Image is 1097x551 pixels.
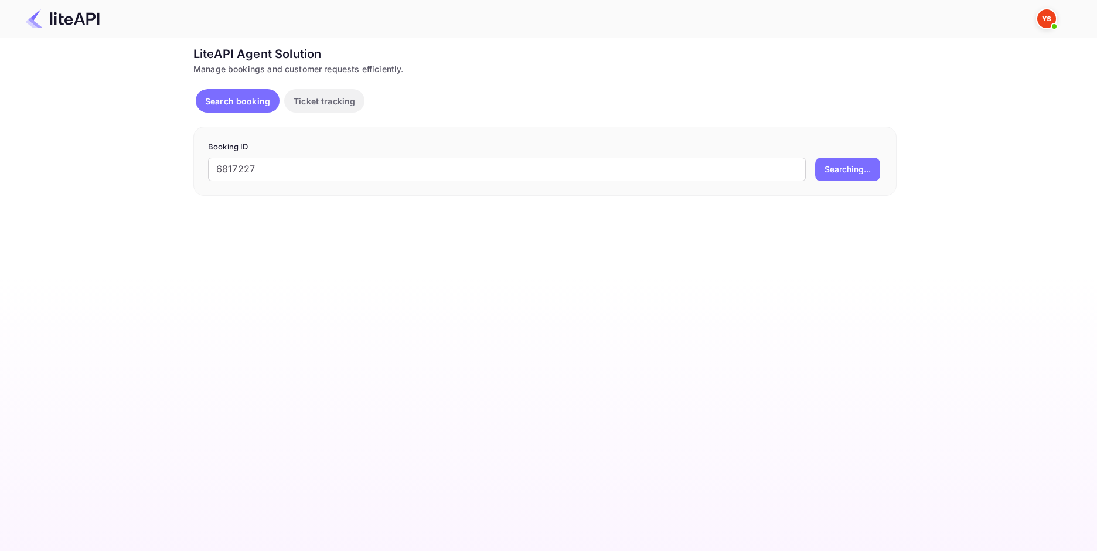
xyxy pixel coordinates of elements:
img: LiteAPI Logo [26,9,100,28]
img: Yandex Support [1037,9,1056,28]
div: Manage bookings and customer requests efficiently. [193,63,897,75]
button: Searching... [815,158,880,181]
input: Enter Booking ID (e.g., 63782194) [208,158,806,181]
div: LiteAPI Agent Solution [193,45,897,63]
p: Search booking [205,95,270,107]
p: Booking ID [208,141,882,153]
p: Ticket tracking [294,95,355,107]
